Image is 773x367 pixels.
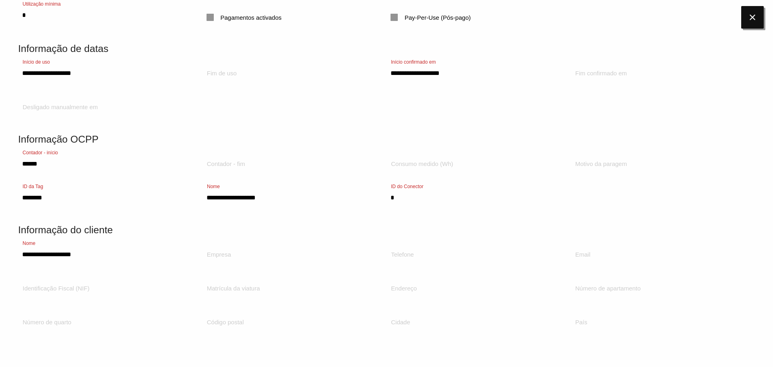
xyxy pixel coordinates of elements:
[391,318,410,327] label: Cidade
[207,160,245,169] label: Contador - fim
[391,58,436,66] label: Início confirmado em
[23,0,61,8] label: Utilização mínima
[391,183,424,190] label: ID do Conector
[391,250,414,259] label: Telefone
[207,250,231,259] label: Empresa
[23,318,71,327] label: Número de quarto
[207,12,282,23] span: Pagamentos activados
[391,284,417,293] label: Endereço
[23,240,35,247] label: Nome
[391,160,453,169] label: Consumo medido (Wh)
[23,58,50,66] label: Início de uso
[575,160,627,169] label: Motivo da paragem
[741,6,764,29] i: close
[18,224,755,235] h5: Informação do cliente
[23,183,43,190] label: ID da Tag
[575,69,627,78] label: Fim confirmado em
[207,284,260,293] label: Matrícula da viatura
[575,250,591,259] label: Email
[575,284,641,293] label: Número de apartamento
[391,12,471,23] span: Pay-Per-Use (Pós-pago)
[23,149,58,156] label: Contador - início
[207,318,244,327] label: Código postal
[207,183,220,190] label: Nome
[207,69,237,78] label: Fim de uso
[575,318,587,327] label: País
[23,284,89,293] label: Identificação Fiscal (NIF)
[18,43,755,54] h5: Informação de datas
[18,134,755,145] h5: Informação OCPP
[23,103,98,112] label: Desligado manualmente em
